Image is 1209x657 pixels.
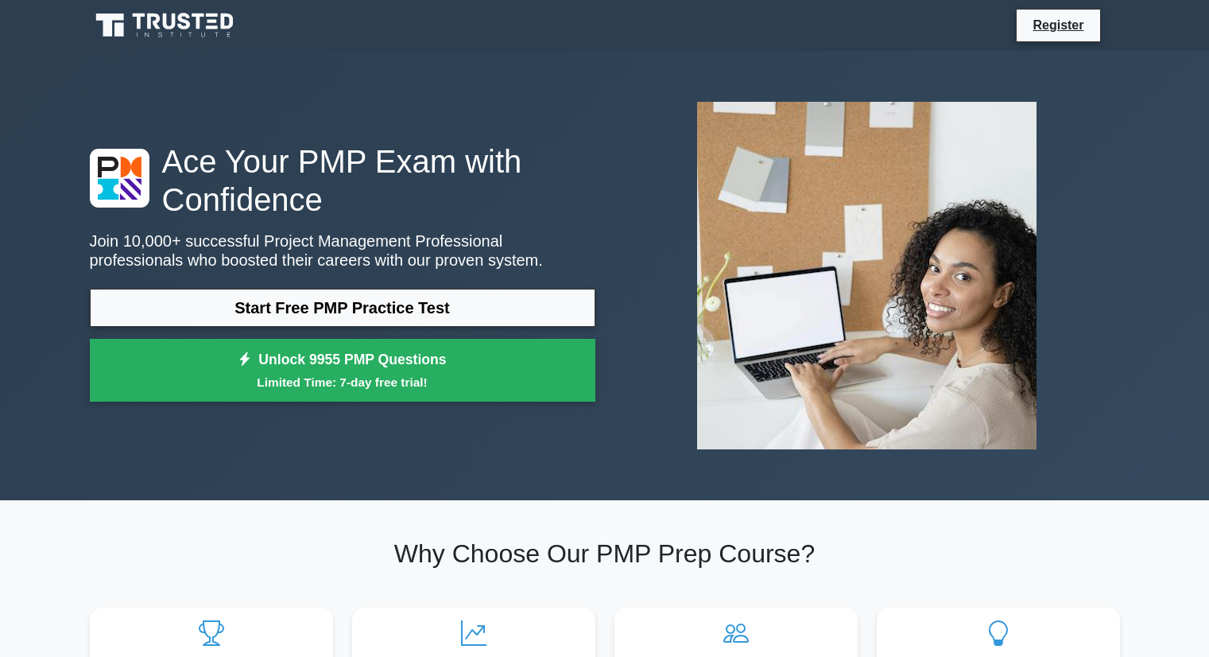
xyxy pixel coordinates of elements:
p: Join 10,000+ successful Project Management Professional professionals who boosted their careers w... [90,231,595,270]
a: Start Free PMP Practice Test [90,289,595,327]
small: Limited Time: 7-day free trial! [110,373,575,391]
h1: Ace Your PMP Exam with Confidence [90,142,595,219]
a: Unlock 9955 PMP QuestionsLimited Time: 7-day free trial! [90,339,595,402]
h2: Why Choose Our PMP Prep Course? [90,538,1120,569]
a: Register [1023,15,1093,35]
